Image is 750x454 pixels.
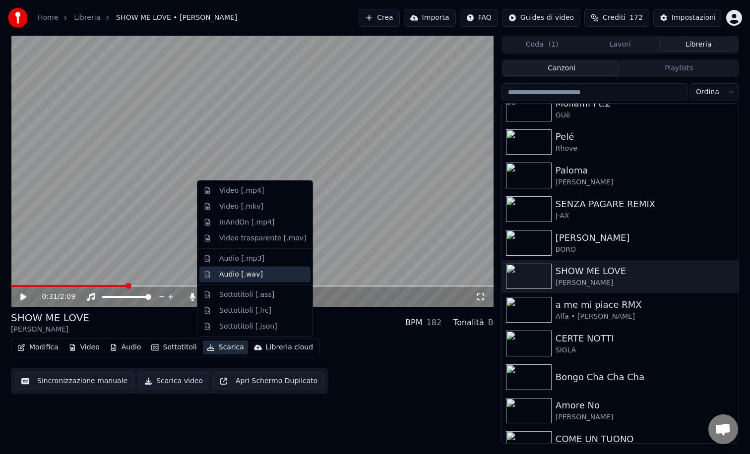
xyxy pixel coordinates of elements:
div: SENZA PAGARE REMIX [556,197,735,211]
span: ( 1 ) [549,40,559,50]
img: youka [8,8,28,28]
div: Sottotitoli [.ass] [219,289,274,299]
button: Lavori [581,38,660,52]
div: Rhove [556,144,735,154]
div: Video [.mp4] [219,186,264,196]
div: Paloma [556,164,735,177]
a: Libreria [74,13,100,23]
div: Audio [.wav] [219,269,263,279]
div: Amore No [556,398,735,412]
div: Video trasparente [.mov] [219,233,307,243]
button: Crediti172 [584,9,649,27]
div: Sottotitoli [.json] [219,321,277,331]
div: / [42,292,66,302]
button: Guides di video [502,9,580,27]
button: Playlists [620,61,738,76]
span: 2:09 [60,292,75,302]
div: B [488,317,494,329]
div: CERTE NOTTI [556,332,735,345]
div: SIGLA [556,345,735,355]
div: GUè [556,111,735,120]
div: BPM [405,317,422,329]
button: Audio [106,340,145,354]
div: COME UN TUONO [556,432,735,446]
div: [PERSON_NAME] [556,231,735,245]
div: BORO [556,245,735,255]
button: Sottotitoli [147,340,201,354]
div: Sottotitoli [.lrc] [219,305,271,315]
button: Apri Schermo Duplicato [213,372,324,390]
button: Importa [404,9,456,27]
button: Libreria [659,38,738,52]
span: Ordina [696,87,719,97]
div: [PERSON_NAME] [11,325,89,335]
button: Canzoni [503,61,621,76]
button: Modifica [13,340,62,354]
span: Crediti [603,13,625,23]
div: Bongo Cha Cha Cha [556,370,735,384]
button: Sincronizzazione manuale [15,372,134,390]
a: Home [38,13,58,23]
a: Aprire la chat [708,414,738,444]
div: SHOW ME LOVE [11,311,89,325]
div: a me mi piace RMX [556,298,735,312]
div: J-AX [556,211,735,221]
div: Tonalità [453,317,484,329]
div: SHOW ME LOVE [556,264,735,278]
span: 172 [629,13,643,23]
div: Pelé [556,130,735,144]
div: Impostazioni [672,13,716,23]
div: InAndOn [.mp4] [219,217,275,227]
button: Crea [359,9,399,27]
button: FAQ [460,9,498,27]
span: SHOW ME LOVE • [PERSON_NAME] [116,13,237,23]
div: Audio [.mp3] [219,253,264,263]
div: [PERSON_NAME] [556,177,735,187]
nav: breadcrumb [38,13,237,23]
div: Libreria cloud [266,342,313,352]
button: Scarica [203,340,248,354]
div: Mollami Pt.2 [556,97,735,111]
div: Video [.mkv] [219,201,263,211]
div: Alfa • [PERSON_NAME] [556,312,735,322]
button: Coda [503,38,581,52]
button: Impostazioni [653,9,722,27]
button: Video [64,340,104,354]
div: [PERSON_NAME] [556,412,735,422]
button: Scarica video [138,372,209,390]
div: 182 [427,317,442,329]
div: [PERSON_NAME] [556,278,735,288]
span: 0:31 [42,292,58,302]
